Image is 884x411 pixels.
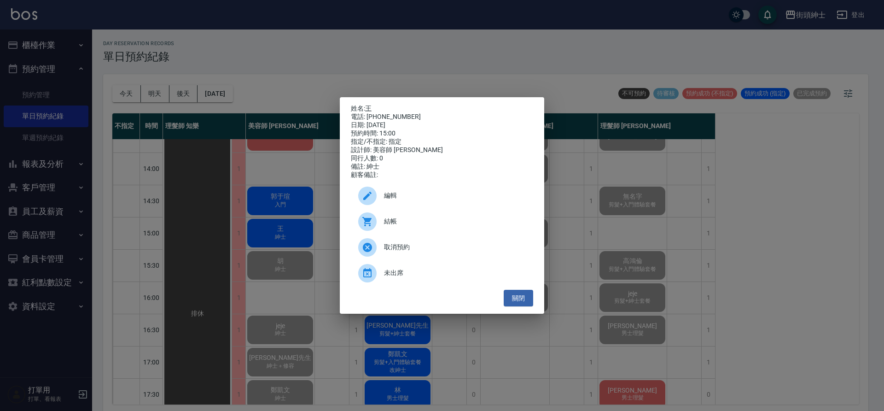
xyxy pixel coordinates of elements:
span: 結帳 [384,217,526,226]
span: 取消預約 [384,242,526,252]
button: 關閉 [504,290,533,307]
div: 日期: [DATE] [351,121,533,129]
div: 同行人數: 0 [351,154,533,163]
div: 備註: 紳士 [351,163,533,171]
a: 王 [365,105,372,112]
a: 結帳 [351,209,533,235]
div: 電話: [PHONE_NUMBER] [351,113,533,121]
div: 指定/不指定: 指定 [351,138,533,146]
div: 編輯 [351,183,533,209]
div: 顧客備註: [351,171,533,179]
span: 未出席 [384,268,526,278]
div: 取消預約 [351,235,533,260]
div: 預約時間: 15:00 [351,129,533,138]
div: 未出席 [351,260,533,286]
p: 姓名: [351,105,533,113]
div: 設計師: 美容師 [PERSON_NAME] [351,146,533,154]
span: 編輯 [384,191,526,200]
